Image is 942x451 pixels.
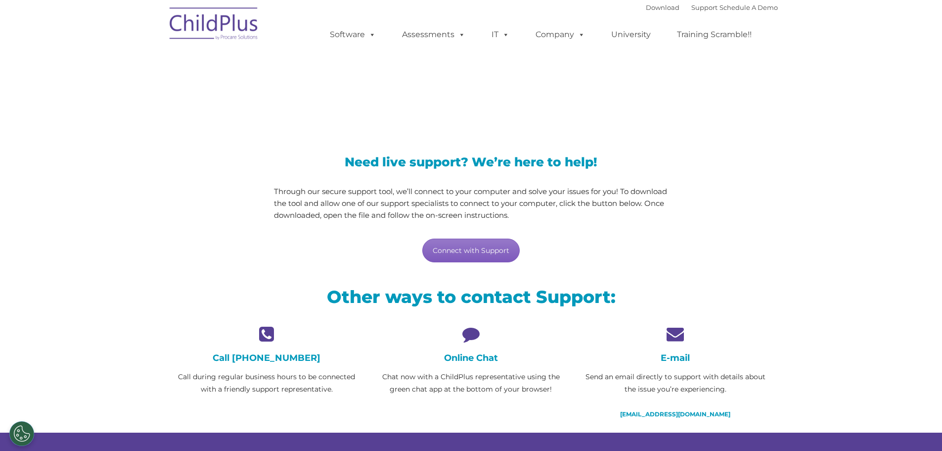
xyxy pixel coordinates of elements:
a: University [601,25,661,45]
p: Through our secure support tool, we’ll connect to your computer and solve your issues for you! To... [274,186,668,221]
a: Company [526,25,595,45]
a: Download [646,3,679,11]
button: Cookies Settings [9,421,34,446]
a: Connect with Support [422,239,520,262]
h4: Call [PHONE_NUMBER] [172,352,361,363]
h3: Need live support? We’re here to help! [274,156,668,168]
img: ChildPlus by Procare Solutions [165,0,264,50]
p: Chat now with a ChildPlus representative using the green chat app at the bottom of your browser! [376,371,566,396]
a: Support [691,3,718,11]
a: Training Scramble!! [667,25,762,45]
a: IT [482,25,519,45]
font: | [646,3,778,11]
p: Send an email directly to support with details about the issue you’re experiencing. [581,371,770,396]
p: Call during regular business hours to be connected with a friendly support representative. [172,371,361,396]
a: Schedule A Demo [719,3,778,11]
a: Assessments [392,25,475,45]
span: LiveSupport with SplashTop [172,71,542,101]
h4: E-mail [581,352,770,363]
a: [EMAIL_ADDRESS][DOMAIN_NAME] [620,410,730,418]
h4: Online Chat [376,352,566,363]
h2: Other ways to contact Support: [172,286,770,308]
a: Software [320,25,386,45]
